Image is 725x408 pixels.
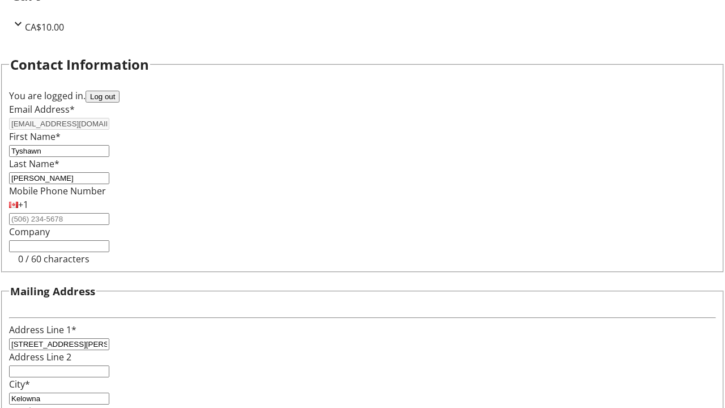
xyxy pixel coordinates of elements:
input: (506) 234-5678 [9,213,109,225]
label: Mobile Phone Number [9,185,106,197]
label: Company [9,226,50,238]
h2: Contact Information [10,54,149,75]
label: Address Line 2 [9,351,71,363]
label: Last Name* [9,158,59,170]
input: City [9,393,109,405]
label: Email Address* [9,103,75,116]
span: CA$10.00 [25,21,64,33]
label: Address Line 1* [9,324,76,336]
label: City* [9,378,30,390]
button: Log out [86,91,120,103]
input: Address [9,338,109,350]
h3: Mailing Address [10,283,95,299]
label: First Name* [9,130,61,143]
div: You are logged in. [9,89,716,103]
tr-character-limit: 0 / 60 characters [18,253,89,265]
